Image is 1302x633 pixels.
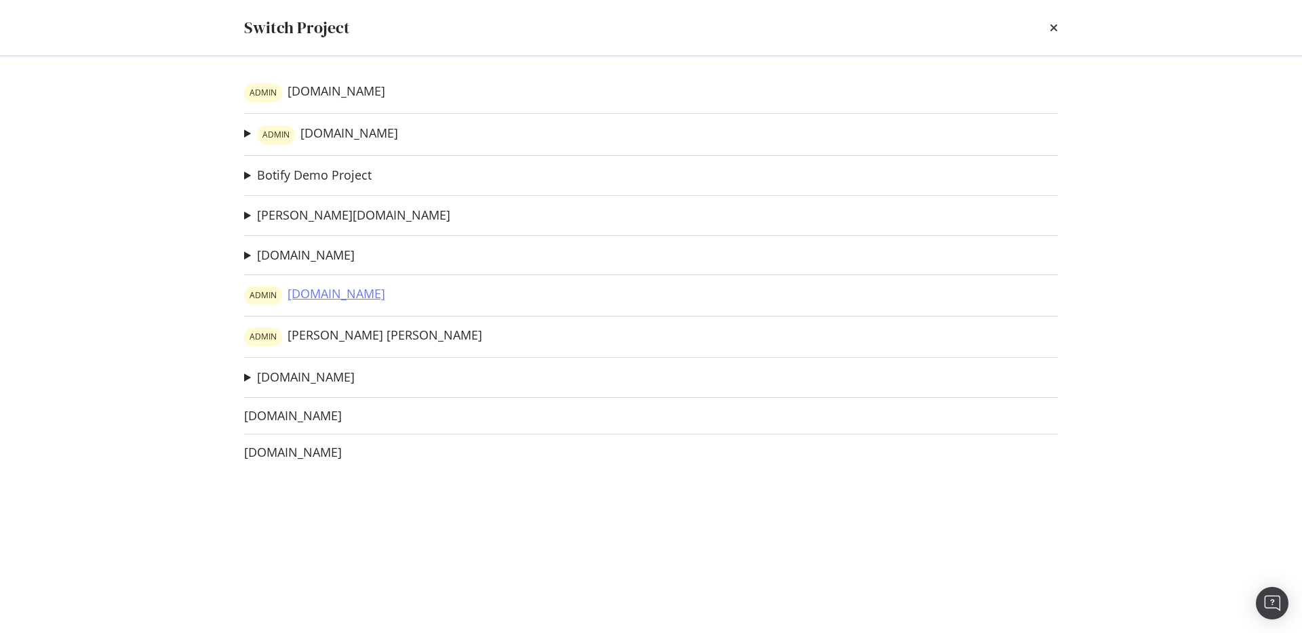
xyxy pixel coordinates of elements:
[244,286,282,305] div: warning label
[257,125,295,144] div: warning label
[244,83,282,102] div: warning label
[257,370,355,384] a: [DOMAIN_NAME]
[244,369,355,386] summary: [DOMAIN_NAME]
[244,327,482,346] a: warning label[PERSON_NAME] [PERSON_NAME]
[250,89,277,97] span: ADMIN
[244,125,398,144] summary: warning label[DOMAIN_NAME]
[244,286,385,305] a: warning label[DOMAIN_NAME]
[1256,587,1288,619] div: Open Intercom Messenger
[244,167,372,184] summary: Botify Demo Project
[244,83,385,102] a: warning label[DOMAIN_NAME]
[257,208,450,222] a: [PERSON_NAME][DOMAIN_NAME]
[244,409,342,423] a: [DOMAIN_NAME]
[250,333,277,341] span: ADMIN
[244,16,350,39] div: Switch Project
[250,291,277,300] span: ADMIN
[1050,16,1058,39] div: times
[257,168,372,182] a: Botify Demo Project
[244,445,342,460] a: [DOMAIN_NAME]
[262,131,290,139] span: ADMIN
[257,125,398,144] a: warning label[DOMAIN_NAME]
[244,207,450,224] summary: [PERSON_NAME][DOMAIN_NAME]
[244,327,282,346] div: warning label
[257,248,355,262] a: [DOMAIN_NAME]
[244,247,355,264] summary: [DOMAIN_NAME]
